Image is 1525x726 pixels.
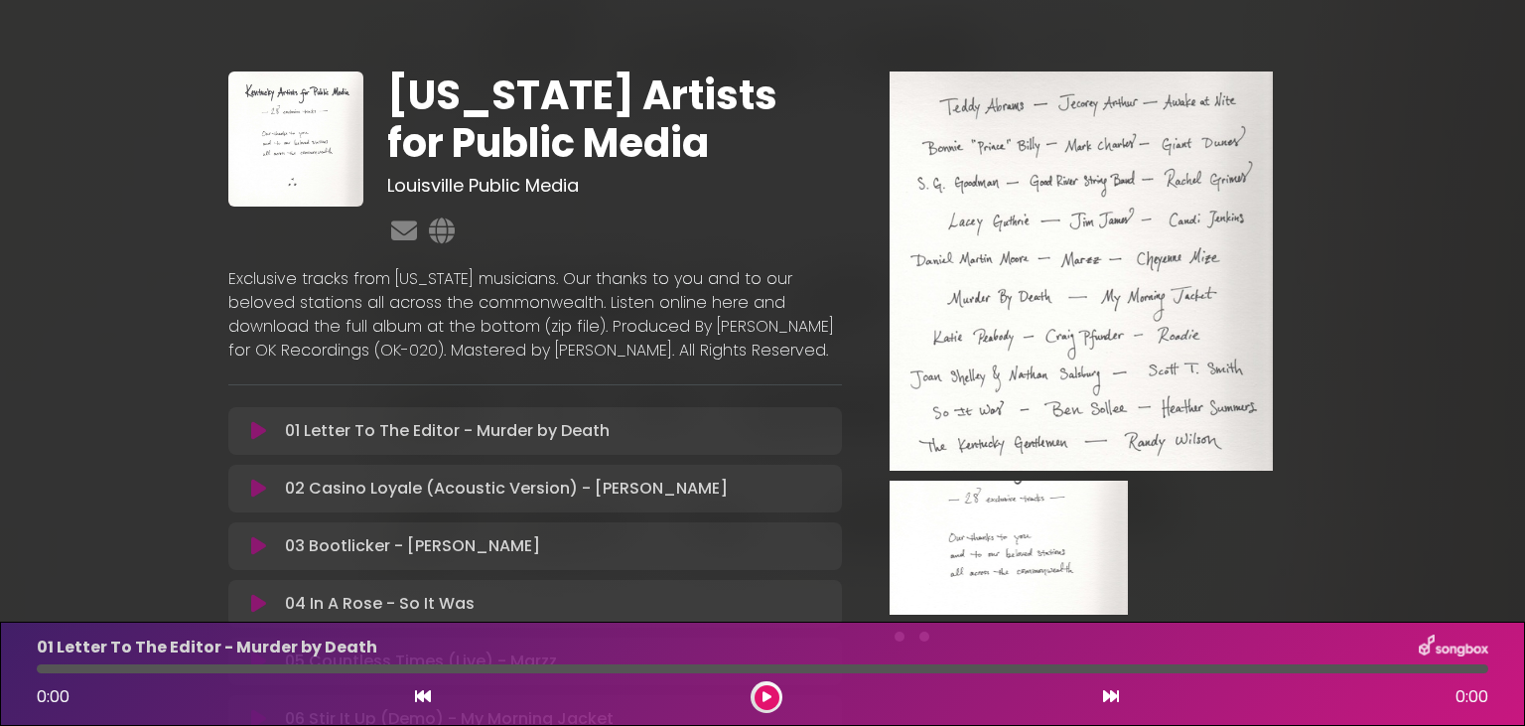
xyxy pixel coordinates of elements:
p: 01 Letter To The Editor - Murder by Death [285,419,610,443]
img: Main Media [890,72,1273,471]
p: 03 Bootlicker - [PERSON_NAME] [285,534,540,558]
p: 04 In A Rose - So It Was [285,592,475,616]
span: 0:00 [1456,685,1488,709]
img: c1WsRbwhTdCAEPY19PzT [228,72,363,207]
span: 0:00 [37,685,69,708]
p: 01 Letter To The Editor - Murder by Death [37,636,377,659]
h3: Louisville Public Media [387,175,841,197]
p: 02 Casino Loyale (Acoustic Version) - [PERSON_NAME] [285,477,728,501]
img: VTNrOFRoSLGAMNB5FI85 [890,481,1128,615]
p: Exclusive tracks from [US_STATE] musicians. Our thanks to you and to our beloved stations all acr... [228,267,842,363]
h1: [US_STATE] Artists for Public Media [387,72,841,167]
img: songbox-logo-white.png [1419,635,1488,660]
